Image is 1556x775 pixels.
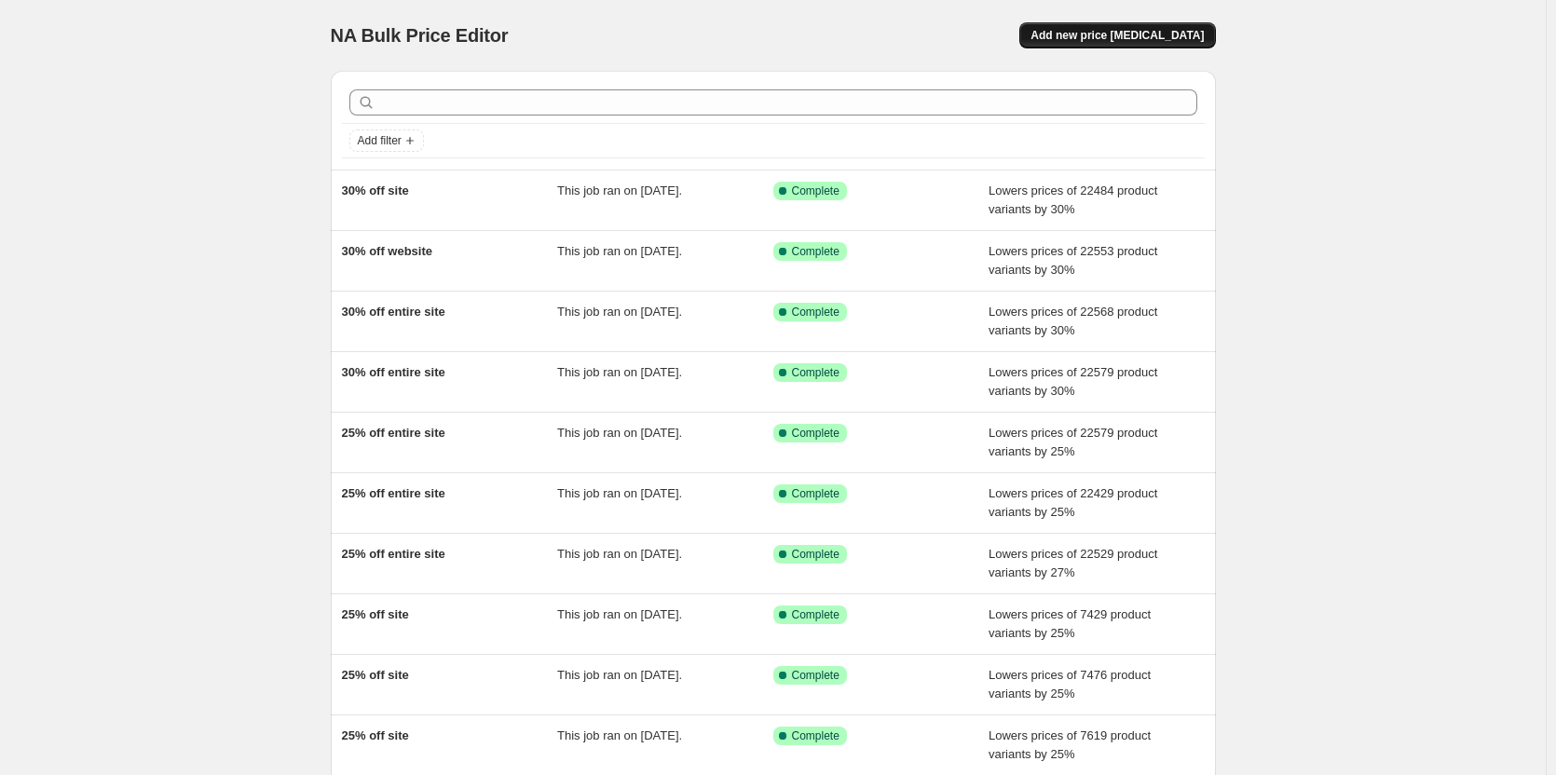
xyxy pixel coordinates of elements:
[358,133,402,148] span: Add filter
[557,728,682,742] span: This job ran on [DATE].
[342,607,409,621] span: 25% off site
[342,486,445,500] span: 25% off entire site
[989,607,1151,640] span: Lowers prices of 7429 product variants by 25%
[557,668,682,682] span: This job ran on [DATE].
[989,728,1151,761] span: Lowers prices of 7619 product variants by 25%
[989,305,1157,337] span: Lowers prices of 22568 product variants by 30%
[989,486,1157,519] span: Lowers prices of 22429 product variants by 25%
[342,668,409,682] span: 25% off site
[331,25,509,46] span: NA Bulk Price Editor
[342,184,409,197] span: 30% off site
[342,426,445,440] span: 25% off entire site
[342,728,409,742] span: 25% off site
[557,244,682,258] span: This job ran on [DATE].
[342,365,445,379] span: 30% off entire site
[792,426,839,441] span: Complete
[792,668,839,683] span: Complete
[792,184,839,198] span: Complete
[792,607,839,622] span: Complete
[349,129,424,152] button: Add filter
[792,547,839,562] span: Complete
[989,426,1157,458] span: Lowers prices of 22579 product variants by 25%
[989,365,1157,398] span: Lowers prices of 22579 product variants by 30%
[792,486,839,501] span: Complete
[557,607,682,621] span: This job ran on [DATE].
[342,244,433,258] span: 30% off website
[989,547,1157,579] span: Lowers prices of 22529 product variants by 27%
[557,486,682,500] span: This job ran on [DATE].
[342,547,445,561] span: 25% off entire site
[1031,28,1204,43] span: Add new price [MEDICAL_DATA]
[989,184,1157,216] span: Lowers prices of 22484 product variants by 30%
[989,668,1151,700] span: Lowers prices of 7476 product variants by 25%
[792,244,839,259] span: Complete
[557,426,682,440] span: This job ran on [DATE].
[342,305,445,319] span: 30% off entire site
[557,184,682,197] span: This job ran on [DATE].
[557,305,682,319] span: This job ran on [DATE].
[1019,22,1215,48] button: Add new price [MEDICAL_DATA]
[792,305,839,320] span: Complete
[792,365,839,380] span: Complete
[557,547,682,561] span: This job ran on [DATE].
[792,728,839,743] span: Complete
[989,244,1157,277] span: Lowers prices of 22553 product variants by 30%
[557,365,682,379] span: This job ran on [DATE].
